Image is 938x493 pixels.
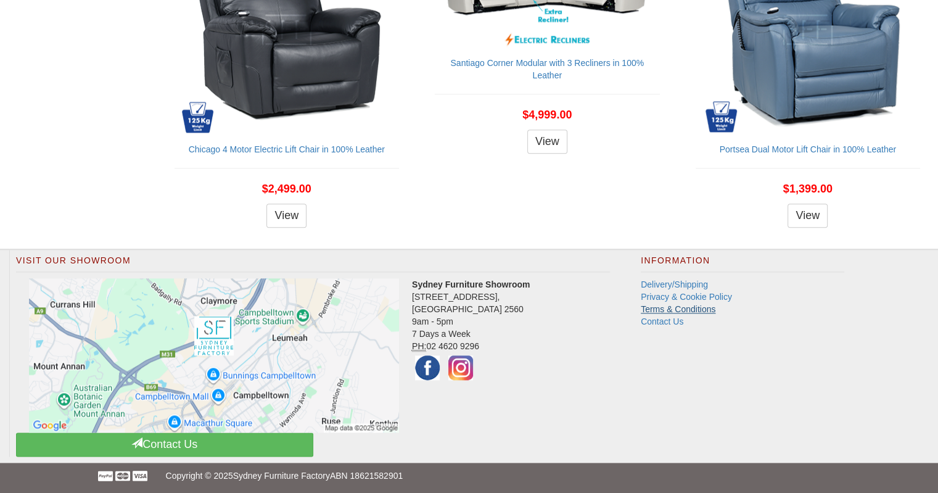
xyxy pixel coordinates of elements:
[189,144,385,154] a: Chicago 4 Motor Electric Lift Chair in 100% Leather
[25,278,403,433] a: Click to activate map
[445,352,476,383] img: Instagram
[641,304,715,314] a: Terms & Conditions
[641,317,683,326] a: Contact Us
[450,58,644,80] a: Santiago Corner Modular with 3 Recliners in 100% Leather
[783,183,833,195] span: $1,399.00
[522,109,572,121] span: $4,999.00
[16,256,610,272] h2: Visit Our Showroom
[166,463,773,489] p: Copyright © 2025 ABN 18621582901
[29,278,399,433] img: Click to activate map
[412,341,426,352] abbr: Phone
[262,183,311,195] span: $2,499.00
[412,352,443,383] img: Facebook
[233,471,330,481] a: Sydney Furniture Factory
[16,433,313,457] a: Contact Us
[641,256,844,272] h2: Information
[641,292,732,302] a: Privacy & Cookie Policy
[266,204,306,228] a: View
[788,204,828,228] a: View
[527,130,567,154] a: View
[412,280,530,289] strong: Sydney Furniture Showroom
[641,280,708,289] a: Delivery/Shipping
[720,144,896,154] a: Portsea Dual Motor Lift Chair in 100% Leather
